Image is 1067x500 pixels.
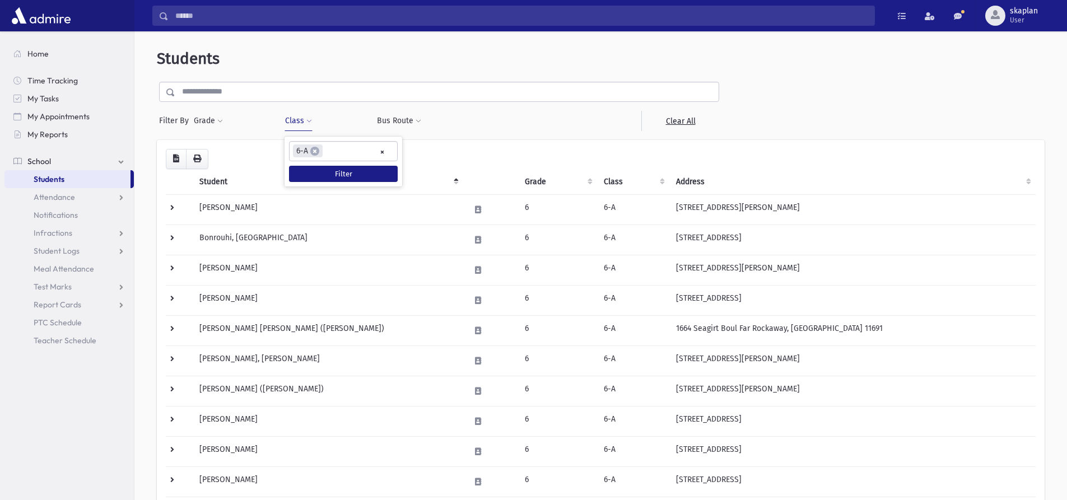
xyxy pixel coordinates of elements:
td: 6-A [597,285,669,315]
td: [STREET_ADDRESS] [669,466,1036,497]
td: [STREET_ADDRESS][PERSON_NAME] [669,194,1036,225]
td: [PERSON_NAME] [193,466,463,497]
th: Grade: activate to sort column ascending [518,169,597,195]
span: Teacher Schedule [34,335,96,345]
td: 6-A [597,345,669,376]
td: 6 [518,255,597,285]
td: [PERSON_NAME], [PERSON_NAME] [193,345,463,376]
span: Students [34,174,64,184]
td: [STREET_ADDRESS] [669,436,1036,466]
a: Notifications [4,206,134,224]
td: 6 [518,225,597,255]
a: My Appointments [4,108,134,125]
span: My Appointments [27,111,90,122]
button: Filter [289,166,398,182]
span: Attendance [34,192,75,202]
td: 6-A [597,315,669,345]
a: Student Logs [4,242,134,260]
span: User [1010,16,1038,25]
a: Time Tracking [4,72,134,90]
span: Notifications [34,210,78,220]
td: 6-A [597,376,669,406]
li: 6-A [293,144,323,157]
span: Test Marks [34,282,72,292]
input: Search [169,6,874,26]
th: Address: activate to sort column ascending [669,169,1036,195]
a: Report Cards [4,296,134,314]
td: 6 [518,345,597,376]
td: [PERSON_NAME] ([PERSON_NAME]) [193,376,463,406]
td: 6 [518,406,597,436]
span: × [310,147,319,156]
button: CSV [166,149,187,169]
button: Print [186,149,208,169]
button: Class [285,111,313,131]
img: AdmirePro [9,4,73,27]
td: 6 [518,194,597,225]
th: Class: activate to sort column ascending [597,169,669,195]
span: Student Logs [34,246,80,256]
button: Bus Route [376,111,422,131]
a: Clear All [641,111,719,131]
td: 6 [518,436,597,466]
th: Student: activate to sort column descending [193,169,463,195]
span: Infractions [34,228,72,238]
span: Filter By [159,115,193,127]
td: 6-A [597,406,669,436]
td: [PERSON_NAME] [PERSON_NAME] ([PERSON_NAME]) [193,315,463,345]
span: Report Cards [34,300,81,310]
a: School [4,152,134,170]
span: PTC Schedule [34,317,82,328]
td: [STREET_ADDRESS] [669,406,1036,436]
td: 6 [518,285,597,315]
td: 6-A [597,194,669,225]
span: Time Tracking [27,76,78,86]
a: Meal Attendance [4,260,134,278]
td: 6 [518,315,597,345]
td: 6 [518,376,597,406]
span: School [27,156,51,166]
td: 6-A [597,255,669,285]
a: Infractions [4,224,134,242]
td: [STREET_ADDRESS] [669,285,1036,315]
td: [STREET_ADDRESS][PERSON_NAME] [669,376,1036,406]
td: 6 [518,466,597,497]
a: Home [4,45,134,63]
td: [STREET_ADDRESS] [669,225,1036,255]
td: 6-A [597,225,669,255]
span: Students [157,49,220,68]
span: Meal Attendance [34,264,94,274]
td: [PERSON_NAME] [193,285,463,315]
td: [PERSON_NAME] [193,255,463,285]
a: Test Marks [4,278,134,296]
a: PTC Schedule [4,314,134,331]
td: [PERSON_NAME] [193,436,463,466]
button: Grade [193,111,223,131]
span: Remove all items [380,146,385,158]
a: Teacher Schedule [4,331,134,349]
td: 6-A [597,436,669,466]
span: Home [27,49,49,59]
span: skaplan [1010,7,1038,16]
span: My Reports [27,129,68,139]
a: My Reports [4,125,134,143]
td: [STREET_ADDRESS][PERSON_NAME] [669,345,1036,376]
td: 6-A [597,466,669,497]
a: Students [4,170,131,188]
td: [PERSON_NAME] [193,406,463,436]
td: [STREET_ADDRESS][PERSON_NAME] [669,255,1036,285]
a: My Tasks [4,90,134,108]
td: 1664 Seagirt Boul Far Rockaway, [GEOGRAPHIC_DATA] 11691 [669,315,1036,345]
td: Bonrouhi, [GEOGRAPHIC_DATA] [193,225,463,255]
a: Attendance [4,188,134,206]
td: [PERSON_NAME] [193,194,463,225]
span: My Tasks [27,94,59,104]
